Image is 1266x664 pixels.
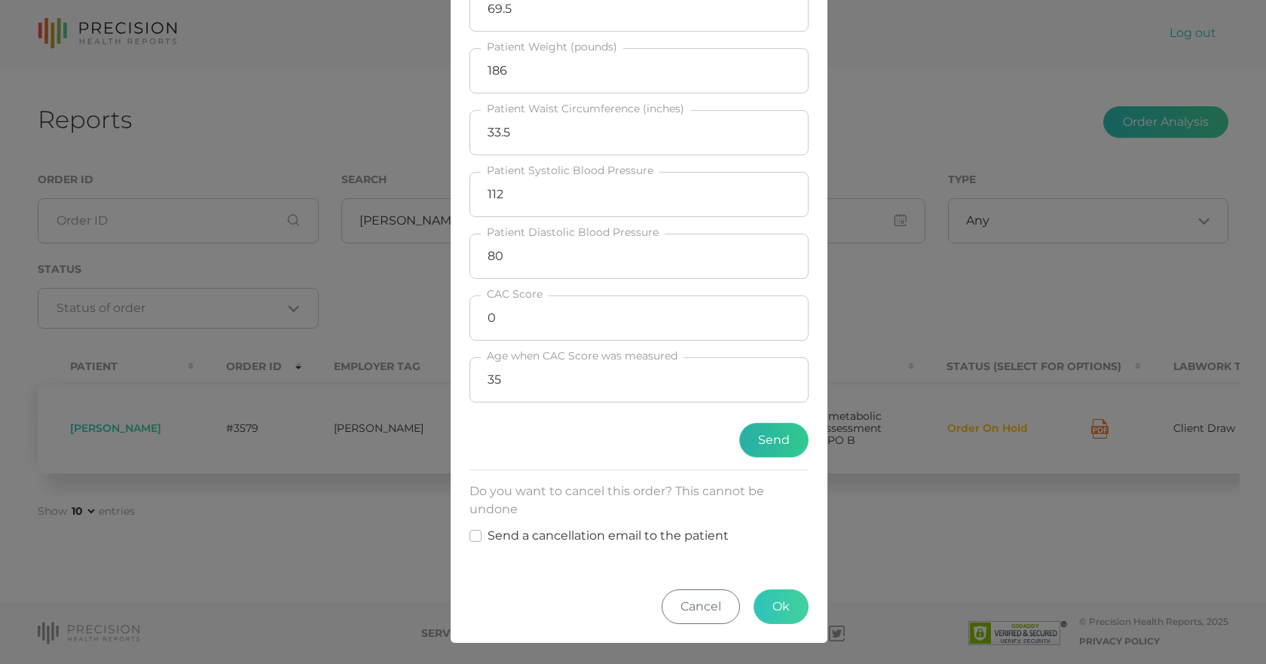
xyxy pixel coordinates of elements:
input: CAC Score [469,295,809,341]
input: Patient Weight (pounds) [469,48,809,93]
input: Patient Systolic Blood Pressure [469,172,809,217]
label: Send a cancellation email to the patient [488,527,729,545]
button: Send [739,423,809,457]
input: Patient Waist Circumference (inches) [469,110,809,155]
button: Ok [754,589,809,624]
form: Do you want to cancel this order? This cannot be undone [469,482,809,553]
button: Cancel [662,589,740,624]
input: Patient Diastolic Blood Pressure [469,234,809,279]
input: Age when CAC Score was measured [469,357,809,402]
